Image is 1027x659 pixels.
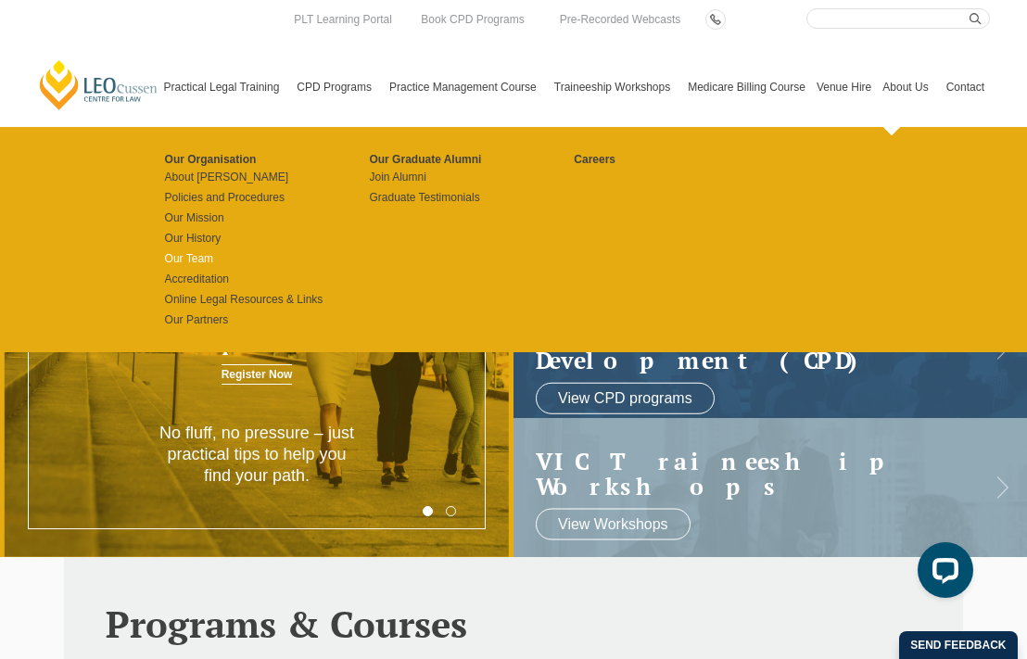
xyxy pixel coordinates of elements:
[903,535,981,613] iframe: LiveChat chat widget
[384,47,549,127] a: Practice Management Course
[941,47,990,127] a: Contact
[549,47,682,127] a: Traineeship Workshops
[165,210,357,225] a: Our Mission
[877,47,940,127] a: About Us
[423,506,433,516] button: 1
[165,170,357,184] a: About [PERSON_NAME]
[154,423,360,488] p: No fluff, no pressure – just practical tips to help you find your path.
[222,364,293,385] a: Register Now
[165,190,357,205] a: Policies and Procedures
[536,508,691,539] a: View Workshops
[289,9,397,30] a: PLT Learning Portal
[165,312,357,327] a: Our Partners
[416,9,528,30] a: Book CPD Programs
[158,47,292,127] a: Practical Legal Training
[291,47,384,127] a: CPD Programs
[165,251,357,266] a: Our Team
[555,9,686,30] a: Pre-Recorded Webcasts
[536,297,975,374] h2: Continuing Professional Development (CPD)
[369,190,561,205] a: Graduate Testimonials
[811,47,877,127] a: Venue Hire
[37,58,160,111] a: [PERSON_NAME] Centre for Law
[446,506,456,516] button: 2
[165,152,357,167] a: Our Organisation
[369,170,561,184] a: Join Alumni
[574,152,766,167] a: Careers
[165,231,357,246] a: Our History
[103,335,411,355] h3: Two-part webinar
[536,448,975,499] a: VIC Traineeship Workshops
[536,383,715,414] a: View CPD programs
[165,272,357,286] a: Accreditation
[165,292,357,307] a: Online Legal Resources & Links
[106,603,921,644] h2: Programs & Courses
[682,47,811,127] a: Medicare Billing Course
[369,152,561,167] a: Our Graduate Alumni
[536,297,975,374] a: Continuing ProfessionalDevelopment (CPD)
